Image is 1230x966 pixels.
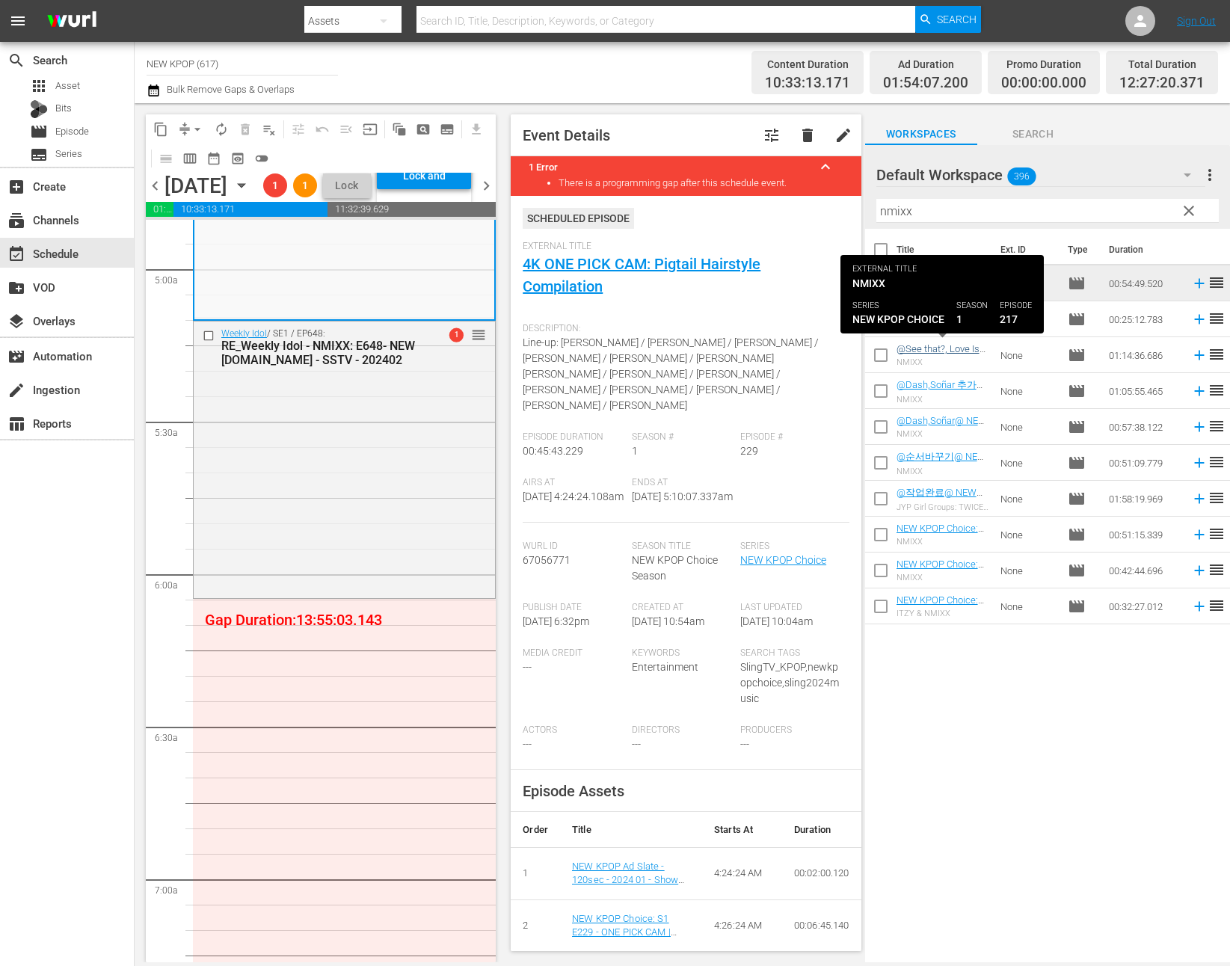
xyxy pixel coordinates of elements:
[1208,453,1226,471] span: reorder
[7,279,25,297] span: VOD
[782,899,861,952] td: 00:06:45.140
[897,415,987,471] a: @Dash,Soñar@ NEW KPOP Choice: S1 E132 - NMIXX - NEW [DOMAIN_NAME] - SSTV - 202401
[994,553,1062,588] td: None
[221,339,423,367] div: RE_Weekly Idol - NMIXX: E648- NEW [DOMAIN_NAME] - SSTV - 202402
[257,117,281,141] span: Clear Lineup
[182,151,197,166] span: calendar_view_week_outlined
[1191,598,1208,615] svg: Add to Schedule
[740,647,841,659] span: Search Tags
[897,286,989,295] div: Weekly Idol - NMIXX: E648
[1007,161,1036,192] span: 396
[834,126,852,144] span: edit
[1068,597,1086,615] span: Episode
[334,117,358,141] span: Fill episodes with ad slates
[560,812,702,848] th: Title
[323,173,371,198] button: Lock
[7,178,25,196] span: Create
[523,336,819,411] span: Line-up: [PERSON_NAME] / [PERSON_NAME] / [PERSON_NAME] / [PERSON_NAME] / [PERSON_NAME] / [PERSON_...
[1191,275,1208,292] svg: Add to Schedule
[740,445,758,457] span: 229
[153,122,168,137] span: content_copy
[897,395,989,404] div: NMIXX
[632,445,638,457] span: 1
[1103,265,1185,301] td: 00:54:49.520
[1208,561,1226,579] span: reorder
[897,357,989,367] div: NMIXX
[1103,373,1185,409] td: 01:05:55.465
[411,117,435,141] span: Create Search Block
[55,124,89,139] span: Episode
[1191,383,1208,399] svg: Add to Schedule
[897,229,992,271] th: Title
[994,409,1062,445] td: None
[1103,481,1185,517] td: 01:58:19.969
[763,126,781,144] span: Customize Event
[523,241,841,253] span: External Title
[1201,166,1219,184] span: more_vert
[897,307,986,352] a: K-contents Voyage: S1 E3 - aespa & LE SSERAFIM & NMIXX - SSTV - 202503
[740,738,749,750] span: ---
[865,125,977,144] span: Workspaces
[765,75,850,92] span: 10:33:13.171
[7,52,25,70] span: Search
[146,176,164,195] span: chevron_left
[1208,310,1226,327] span: reorder
[214,122,229,137] span: autorenew_outlined
[702,812,782,848] th: Starts At
[523,431,624,443] span: Episode Duration
[897,322,989,331] div: aespa & LE SSERAFIM & NMIXX
[994,445,1062,481] td: None
[1177,15,1216,27] a: Sign Out
[790,117,825,153] button: delete
[632,554,718,582] span: NEW KPOP Choice Season
[897,271,977,316] a: RE_Weekly Idol - NMIXX: E648- NEW [DOMAIN_NAME] - SSTV - 202402
[702,899,782,952] td: 4:26:24 AM
[190,122,205,137] span: arrow_drop_down
[897,343,985,413] a: @See that?, Love Is Lonely추가@ NEW KPOP Choice: S1 E217 - NMIXX - NEW [DOMAIN_NAME] - SSTV - 202409
[897,609,989,618] div: ITZY & NMIXX
[173,117,209,141] span: Remove Gaps & Overlaps
[55,101,72,116] span: Bits
[1100,229,1190,271] th: Duration
[1103,409,1185,445] td: 00:57:38.122
[164,84,295,95] span: Bulk Remove Gaps & Overlaps
[30,77,48,95] span: Asset
[310,117,334,141] span: Revert to Primary Episode
[328,202,496,217] span: 11:32:39.629
[740,602,841,614] span: Last Updated
[523,255,760,295] a: 4K ONE PICK CAM: Pigtail Hairstyle Compilation
[1103,445,1185,481] td: 00:51:09.779
[329,178,365,194] span: Lock
[9,12,27,30] span: menu
[1119,54,1205,75] div: Total Duration
[149,144,178,173] span: Day Calendar View
[897,559,984,615] a: NEW KPOP Choice: S1 E95 - NMIXX - NEW [DOMAIN_NAME] - SSTV - 202305
[994,517,1062,553] td: None
[1191,311,1208,327] svg: Add to Schedule
[7,245,25,263] span: Schedule
[1208,274,1226,292] span: reorder
[173,202,328,217] span: 10:33:13.171
[808,149,843,185] button: keyboard_arrow_up
[55,79,80,93] span: Asset
[281,114,310,144] span: Customize Events
[523,602,624,614] span: Publish Date
[523,323,841,335] span: Description:
[897,537,989,547] div: NMIXX
[384,162,464,189] div: Lock and Publish
[1208,489,1226,507] span: reorder
[994,481,1062,517] td: None
[471,327,486,343] span: reorder
[449,327,464,342] span: 1
[221,328,423,367] div: / SE1 / EP648:
[937,6,977,33] span: Search
[511,812,560,848] th: Order
[632,647,733,659] span: Keywords
[523,208,634,229] div: Scheduled Episode
[523,126,610,144] span: Event Details
[209,117,233,141] span: Loop Content
[164,173,227,198] div: [DATE]
[7,348,25,366] span: Automation
[416,122,431,137] span: pageview_outlined
[7,415,25,433] span: table_chart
